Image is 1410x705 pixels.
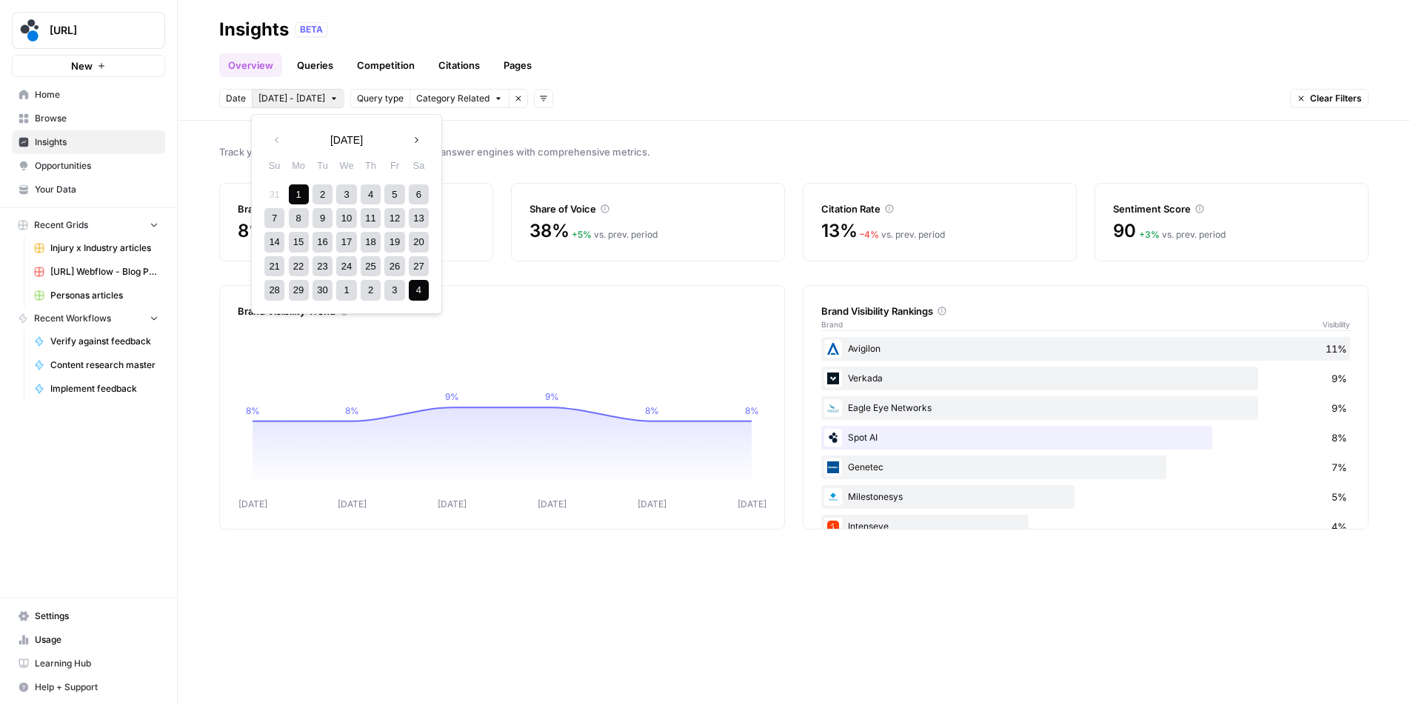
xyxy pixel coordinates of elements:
[824,518,842,535] img: d0h08o50t9fgahc2awpta3c7hj3z
[529,201,766,216] div: Share of Voice
[50,289,158,302] span: Personas articles
[1290,89,1369,108] button: Clear Filters
[12,55,165,77] button: New
[821,201,1058,216] div: Citation Rate
[338,498,367,509] tspan: [DATE]
[219,144,1369,159] span: Track your brand's visibility performance across answer engines with comprehensive metrics.
[409,156,429,176] div: Sa
[50,265,158,278] span: [URL] Webflow - Blog Posts Refresh
[12,83,165,107] a: Home
[246,405,260,416] tspan: 8%
[545,391,559,402] tspan: 9%
[12,307,165,330] button: Recent Workflows
[821,304,1350,318] div: Brand Visibility Rankings
[12,130,165,154] a: Insights
[361,280,381,300] div: Choose Thursday, October 2nd, 2025
[824,399,842,417] img: 3sp693kqy972ncuwguq8zytdyfsx
[289,256,309,276] div: Choose Monday, September 22nd, 2025
[821,318,843,330] span: Brand
[34,312,111,325] span: Recent Workflows
[35,159,158,173] span: Opportunities
[1139,228,1226,241] div: vs. prev. period
[251,114,442,314] div: [DATE] - [DATE]
[313,208,333,228] div: Choose Tuesday, September 9th, 2025
[71,59,93,73] span: New
[336,156,356,176] div: We
[1113,201,1350,216] div: Sentiment Score
[1332,430,1347,445] span: 8%
[289,208,309,228] div: Choose Monday, September 8th, 2025
[288,53,342,77] a: Queries
[12,652,165,675] a: Learning Hub
[313,232,333,252] div: Choose Tuesday, September 16th, 2025
[821,455,1350,479] div: Genetec
[50,335,158,348] span: Verify against feedback
[409,280,429,300] div: Choose Saturday, October 4th, 2025
[538,498,567,509] tspan: [DATE]
[264,184,284,204] div: Not available Sunday, August 31st, 2025
[821,337,1350,361] div: Avigilon
[313,256,333,276] div: Choose Tuesday, September 23rd, 2025
[12,154,165,178] a: Opportunities
[50,382,158,395] span: Implement feedback
[409,208,429,228] div: Choose Saturday, September 13th, 2025
[529,219,569,243] span: 38%
[12,604,165,628] a: Settings
[821,515,1350,538] div: Intenseye
[409,256,429,276] div: Choose Saturday, September 27th, 2025
[35,609,158,623] span: Settings
[824,429,842,447] img: mabojh0nvurt3wxgbmrq4jd7wg4s
[336,280,356,300] div: Choose Wednesday, October 1st, 2025
[1332,519,1347,534] span: 4%
[264,256,284,276] div: Choose Sunday, September 21st, 2025
[27,260,165,284] a: [URL] Webflow - Blog Posts Refresh
[12,628,165,652] a: Usage
[860,229,879,240] span: – 4 %
[384,156,404,176] div: Fr
[821,426,1350,450] div: Spot AI
[262,182,430,302] div: month 2025-09
[384,184,404,204] div: Choose Friday, September 5th, 2025
[1332,460,1347,475] span: 7%
[410,89,509,108] button: Category Related
[572,228,658,241] div: vs. prev. period
[1332,401,1347,415] span: 9%
[219,53,282,77] a: Overview
[430,53,489,77] a: Citations
[238,498,267,509] tspan: [DATE]
[313,184,333,204] div: Choose Tuesday, September 2nd, 2025
[264,280,284,300] div: Choose Sunday, September 28th, 2025
[572,229,592,240] span: + 5 %
[35,681,158,694] span: Help + Support
[50,23,139,38] span: [URL]
[35,88,158,101] span: Home
[1323,318,1350,330] span: Visibility
[361,208,381,228] div: Choose Thursday, September 11th, 2025
[336,184,356,204] div: Choose Wednesday, September 3rd, 2025
[35,657,158,670] span: Learning Hub
[821,219,857,243] span: 13%
[289,184,309,204] div: Choose Monday, September 1st, 2025
[27,377,165,401] a: Implement feedback
[409,232,429,252] div: Choose Saturday, September 20th, 2025
[438,498,467,509] tspan: [DATE]
[50,358,158,372] span: Content research master
[738,498,766,509] tspan: [DATE]
[361,256,381,276] div: Choose Thursday, September 25th, 2025
[35,633,158,646] span: Usage
[348,53,424,77] a: Competition
[821,485,1350,509] div: Milestonesys
[1310,92,1362,105] span: Clear Filters
[12,12,165,49] button: Workspace: spot.ai
[219,18,289,41] div: Insights
[238,304,766,318] div: Brand Visibility Trend
[336,256,356,276] div: Choose Wednesday, September 24th, 2025
[1332,371,1347,386] span: 9%
[384,208,404,228] div: Choose Friday, September 12th, 2025
[50,241,158,255] span: Injury x Industry articles
[824,340,842,358] img: ugvke2pwmrt59fwn9be399kzy0mm
[295,22,328,37] div: BETA
[1139,229,1160,240] span: + 3 %
[313,280,333,300] div: Choose Tuesday, September 30th, 2025
[313,156,333,176] div: Tu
